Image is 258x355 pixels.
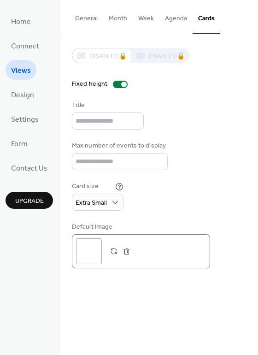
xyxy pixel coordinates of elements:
div: Card size [72,182,113,191]
span: Connect [11,39,39,53]
a: Design [6,84,40,104]
span: Form [11,137,28,151]
a: Form [6,133,33,153]
span: Views [11,64,31,78]
div: Title [72,101,142,110]
span: Home [11,15,31,29]
div: ; [76,238,102,264]
a: Views [6,60,36,80]
div: Default Image [72,222,208,232]
span: Contact Us [11,161,47,176]
span: Settings [11,112,39,127]
span: Upgrade [15,196,44,206]
div: Max number of events to display [72,141,166,151]
span: Extra Small [76,197,107,209]
a: Connect [6,35,45,55]
button: Upgrade [6,192,53,209]
div: Fixed height [72,79,107,89]
a: Settings [6,109,44,129]
a: Contact Us [6,158,53,177]
a: Home [6,11,36,31]
span: Design [11,88,34,102]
